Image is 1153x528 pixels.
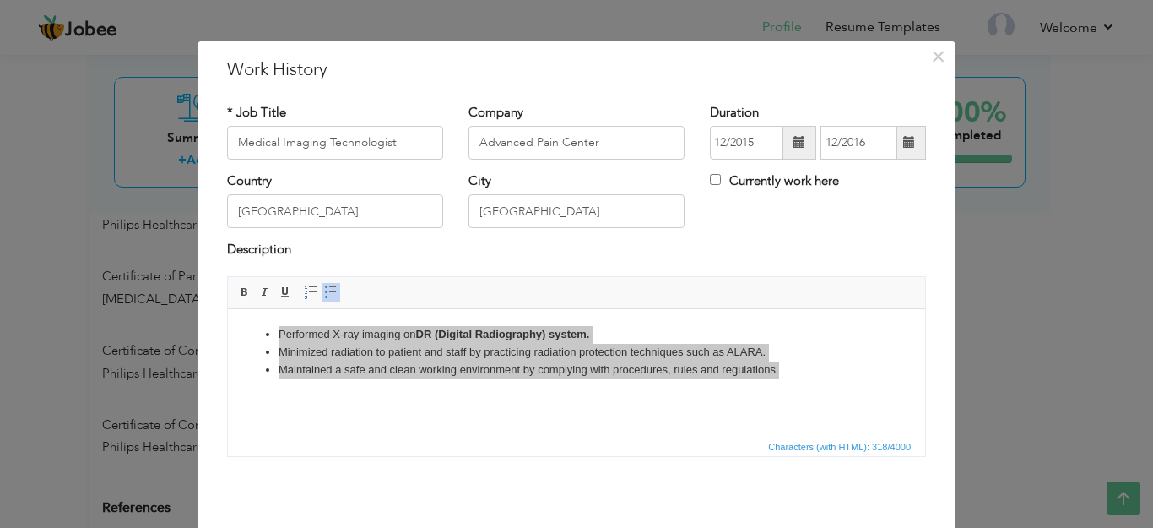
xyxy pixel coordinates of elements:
[227,104,286,122] label: * Job Title
[322,283,340,302] a: Insert/Remove Bulleted List
[765,439,916,455] div: Statistics
[228,309,925,436] iframe: Rich Text Editor, workEditor
[710,104,759,122] label: Duration
[710,174,721,185] input: Currently work here
[276,283,295,302] a: Underline
[256,283,274,302] a: Italic
[227,172,272,190] label: Country
[931,41,945,72] span: ×
[468,172,491,190] label: City
[765,439,914,455] span: Characters (with HTML): 318/4000
[301,283,320,302] a: Insert/Remove Numbered List
[468,104,523,122] label: Company
[820,126,897,160] input: Present
[710,126,782,160] input: From
[710,172,839,190] label: Currently work here
[227,241,291,259] label: Description
[227,57,926,83] h3: Work History
[235,283,254,302] a: Bold
[924,43,951,70] button: Close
